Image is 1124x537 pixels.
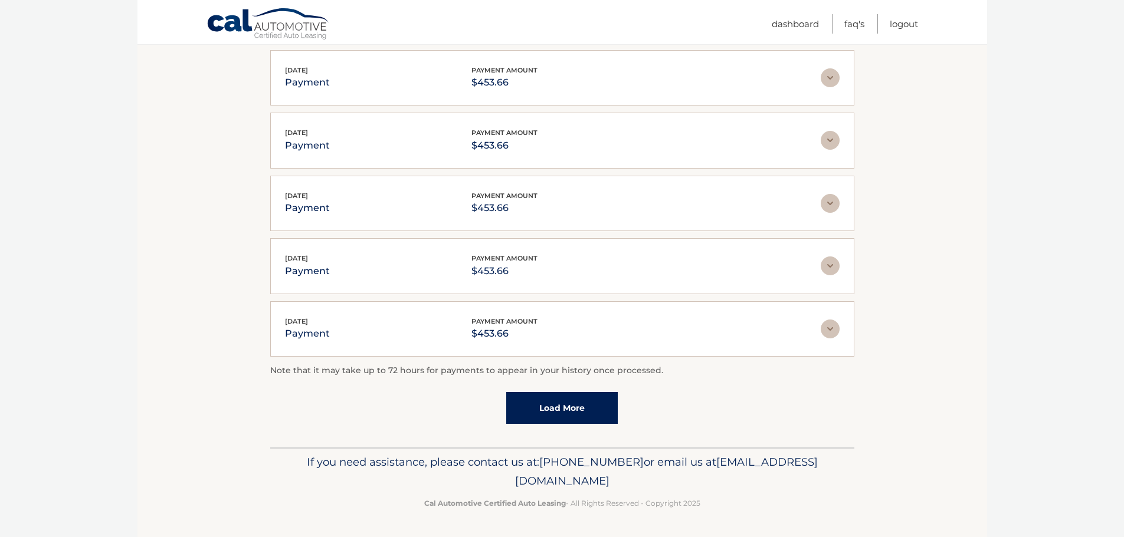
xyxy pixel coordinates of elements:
p: $453.66 [471,263,538,279]
span: [DATE] [285,317,308,325]
span: payment amount [471,254,538,262]
img: accordion-rest.svg [821,194,840,213]
p: Note that it may take up to 72 hours for payments to appear in your history once processed. [270,364,854,378]
a: Load More [506,392,618,424]
p: payment [285,263,330,279]
a: Logout [890,14,918,34]
img: accordion-rest.svg [821,319,840,338]
p: - All Rights Reserved - Copyright 2025 [278,497,847,509]
span: [DATE] [285,129,308,137]
p: payment [285,200,330,216]
p: payment [285,137,330,154]
img: accordion-rest.svg [821,256,840,275]
p: payment [285,325,330,342]
p: $453.66 [471,325,538,342]
a: FAQ's [844,14,864,34]
p: payment [285,74,330,91]
span: [DATE] [285,254,308,262]
a: Dashboard [772,14,819,34]
strong: Cal Automotive Certified Auto Leasing [424,499,566,508]
span: [DATE] [285,66,308,74]
p: If you need assistance, please contact us at: or email us at [278,453,847,490]
img: accordion-rest.svg [821,68,840,87]
p: $453.66 [471,137,538,154]
span: payment amount [471,66,538,74]
img: accordion-rest.svg [821,131,840,150]
p: $453.66 [471,200,538,216]
p: $453.66 [471,74,538,91]
span: payment amount [471,129,538,137]
span: payment amount [471,317,538,325]
a: Cal Automotive [207,8,330,42]
span: [EMAIL_ADDRESS][DOMAIN_NAME] [515,455,818,487]
span: [PHONE_NUMBER] [539,455,644,469]
span: [DATE] [285,192,308,200]
span: payment amount [471,192,538,200]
